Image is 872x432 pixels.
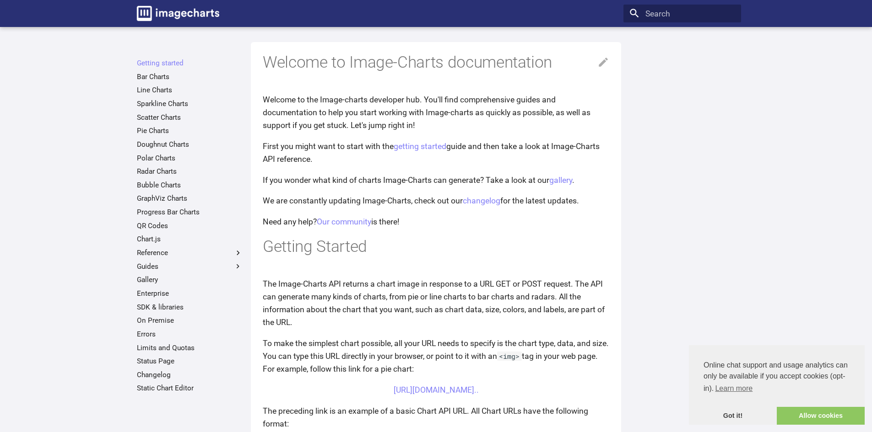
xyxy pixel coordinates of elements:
[137,99,243,108] a: Sparkline Charts
[137,194,243,203] a: GraphViz Charts
[704,360,850,395] span: Online chat support and usage analytics can only be available if you accept cookies (opt-in).
[137,6,219,21] img: logo
[137,181,243,190] a: Bubble Charts
[137,126,243,135] a: Pie Charts
[263,52,609,73] h1: Welcome to Image-Charts documentation
[263,140,609,165] p: First you might want to start with the guide and then take a look at Image-Charts API reference.
[263,194,609,207] p: We are constantly updating Image-Charts, check out our for the latest updates.
[137,262,243,271] label: Guides
[137,208,243,217] a: Progress Bar Charts
[317,217,371,226] a: Our community
[137,289,243,298] a: Enterprise
[394,142,446,151] a: getting started
[263,236,609,257] h1: Getting Started
[689,407,777,425] a: dismiss cookie message
[137,59,243,68] a: Getting started
[137,357,243,366] a: Status Page
[263,215,609,228] p: Need any help? is there!
[137,235,243,244] a: Chart.js
[137,248,243,257] label: Reference
[497,352,522,361] code: <img>
[137,221,243,230] a: QR Codes
[133,2,223,25] a: Image-Charts documentation
[137,113,243,122] a: Scatter Charts
[777,407,865,425] a: allow cookies
[263,277,609,329] p: The Image-Charts API returns a chart image in response to a URL GET or POST request. The API can ...
[137,154,243,163] a: Polar Charts
[137,167,243,176] a: Radar Charts
[137,343,243,352] a: Limits and Quotas
[689,345,865,425] div: cookieconsent
[137,275,243,284] a: Gallery
[137,370,243,379] a: Changelog
[263,174,609,187] p: If you wonder what kind of charts Image-Charts can generate? Take a look at our .
[394,385,479,395] a: [URL][DOMAIN_NAME]..
[623,5,741,23] input: Search
[714,382,754,395] a: learn more about cookies
[137,316,243,325] a: On Premise
[137,85,243,95] a: Line Charts
[263,93,609,132] p: Welcome to the Image-charts developer hub. You'll find comprehensive guides and documentation to ...
[137,330,243,339] a: Errors
[549,176,572,185] a: gallery
[137,140,243,149] a: Doughnut Charts
[263,337,609,375] p: To make the simplest chart possible, all your URL needs to specify is the chart type, data, and s...
[137,303,243,312] a: SDK & libraries
[137,72,243,81] a: Bar Charts
[463,196,500,205] a: changelog
[137,384,243,393] a: Static Chart Editor
[263,405,609,430] p: The preceding link is an example of a basic Chart API URL. All Chart URLs have the following format:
